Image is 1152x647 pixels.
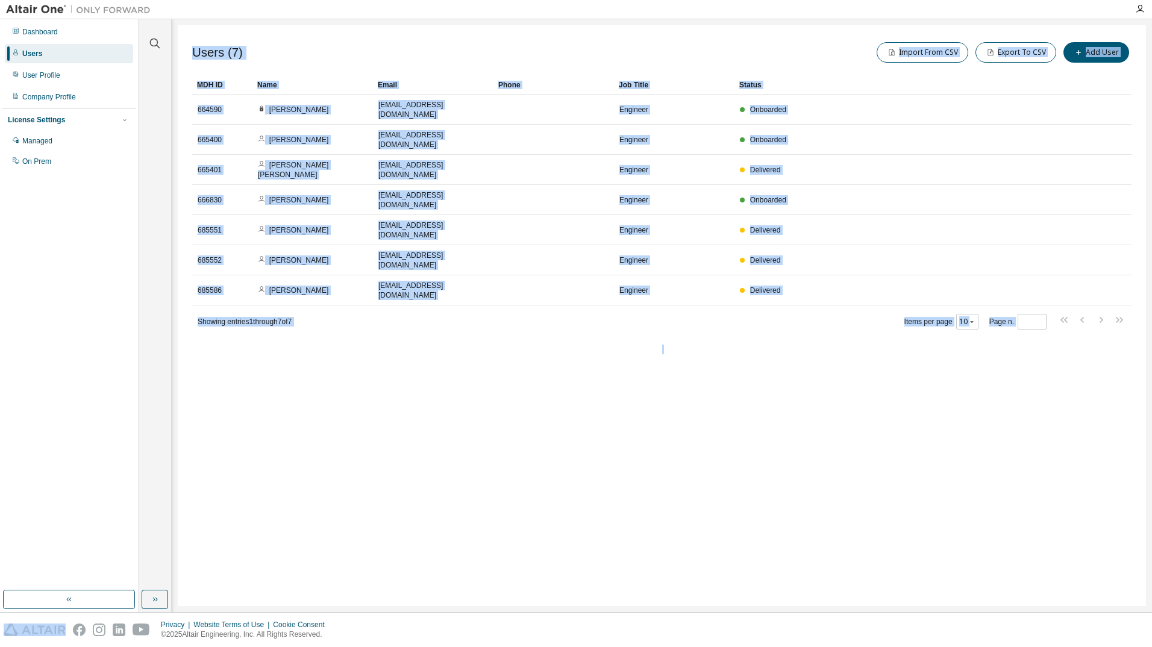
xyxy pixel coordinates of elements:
[959,317,975,327] button: 10
[378,251,488,270] span: [EMAIL_ADDRESS][DOMAIN_NAME]
[619,286,648,295] span: Engineer
[619,165,648,175] span: Engineer
[750,256,781,264] span: Delivered
[258,161,328,179] a: [PERSON_NAME] [PERSON_NAME]
[750,105,786,114] span: Onboarded
[619,255,648,265] span: Engineer
[22,70,60,80] div: User Profile
[877,42,968,63] button: Import From CSV
[198,286,222,295] span: 685586
[619,135,648,145] span: Engineer
[619,225,648,235] span: Engineer
[378,75,489,95] div: Email
[1063,42,1129,63] button: Add User
[904,314,978,330] span: Items per page
[22,49,42,58] div: Users
[192,46,243,60] span: Users (7)
[269,256,329,264] a: [PERSON_NAME]
[198,225,222,235] span: 685551
[378,160,488,180] span: [EMAIL_ADDRESS][DOMAIN_NAME]
[378,281,488,300] span: [EMAIL_ADDRESS][DOMAIN_NAME]
[198,317,292,326] span: Showing entries 1 through 7 of 7
[739,75,1069,95] div: Status
[197,75,248,95] div: MDH ID
[73,624,86,636] img: facebook.svg
[498,75,609,95] div: Phone
[93,624,105,636] img: instagram.svg
[269,136,329,144] a: [PERSON_NAME]
[269,226,329,234] a: [PERSON_NAME]
[22,27,58,37] div: Dashboard
[378,220,488,240] span: [EMAIL_ADDRESS][DOMAIN_NAME]
[198,165,222,175] span: 665401
[619,105,648,114] span: Engineer
[750,166,781,174] span: Delivered
[161,630,332,640] p: © 2025 Altair Engineering, Inc. All Rights Reserved.
[750,286,781,295] span: Delivered
[22,136,52,146] div: Managed
[989,314,1047,330] span: Page n.
[750,136,786,144] span: Onboarded
[161,620,193,630] div: Privacy
[269,196,329,204] a: [PERSON_NAME]
[619,195,648,205] span: Engineer
[22,92,76,102] div: Company Profile
[273,620,331,630] div: Cookie Consent
[113,624,125,636] img: linkedin.svg
[378,190,488,210] span: [EMAIL_ADDRESS][DOMAIN_NAME]
[8,115,65,125] div: License Settings
[198,105,222,114] span: 664590
[198,135,222,145] span: 665400
[198,255,222,265] span: 685552
[22,157,51,166] div: On Prem
[750,226,781,234] span: Delivered
[198,195,222,205] span: 666830
[975,42,1056,63] button: Export To CSV
[6,4,157,16] img: Altair One
[378,100,488,119] span: [EMAIL_ADDRESS][DOMAIN_NAME]
[193,620,273,630] div: Website Terms of Use
[619,75,730,95] div: Job Title
[750,196,786,204] span: Onboarded
[4,624,66,636] img: altair_logo.svg
[257,75,368,95] div: Name
[269,286,329,295] a: [PERSON_NAME]
[269,105,329,114] a: [PERSON_NAME]
[133,624,150,636] img: youtube.svg
[378,130,488,149] span: [EMAIL_ADDRESS][DOMAIN_NAME]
